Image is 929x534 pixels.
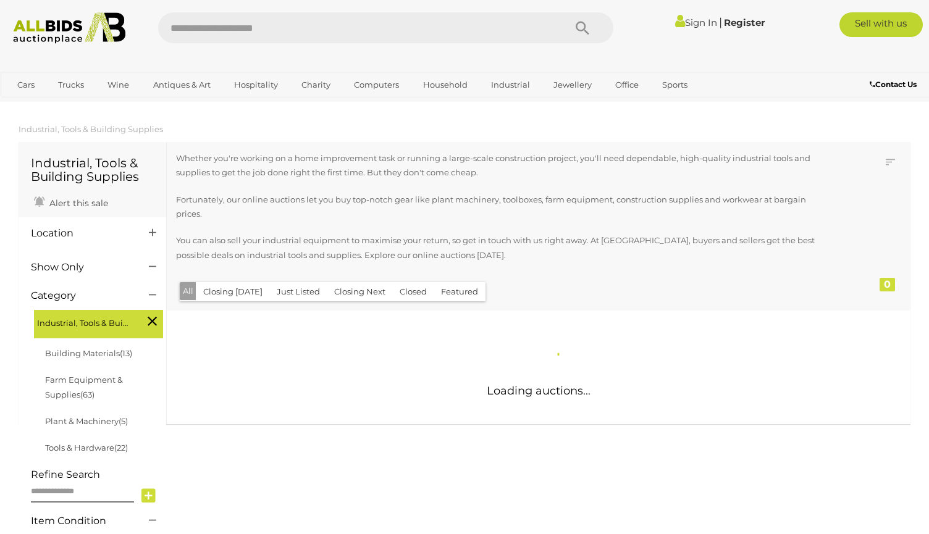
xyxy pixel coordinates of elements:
a: Industrial [483,75,538,95]
button: Just Listed [269,282,327,301]
a: Alert this sale [31,193,111,211]
button: Featured [434,282,486,301]
h4: Location [31,228,130,239]
h1: Industrial, Tools & Building Supplies [31,156,154,183]
a: Industrial, Tools & Building Supplies [19,124,163,134]
span: | [719,15,722,29]
span: Industrial, Tools & Building Supplies [37,313,130,330]
a: Plant & Machinery(5) [45,416,128,426]
button: Closing [DATE] [196,282,270,301]
div: 0 [880,278,895,291]
span: (5) [119,416,128,426]
span: (13) [120,348,132,358]
a: [GEOGRAPHIC_DATA] [9,96,113,116]
a: Trucks [50,75,92,95]
p: You can also sell your industrial equipment to maximise your return, so get in touch with us righ... [176,233,831,262]
a: Farm Equipment & Supplies(63) [45,375,123,399]
a: Antiques & Art [145,75,219,95]
h4: Category [31,290,130,301]
h4: Refine Search [31,469,163,480]
a: Jewellery [545,75,600,95]
span: (63) [80,390,95,399]
button: All [180,282,196,300]
a: Building Materials(13) [45,348,132,358]
button: Closing Next [327,282,393,301]
a: Cars [9,75,43,95]
p: Whether you're working on a home improvement task or running a large-scale construction project, ... [176,151,831,180]
button: Search [552,12,613,43]
a: Sell with us [839,12,923,37]
span: Loading auctions... [487,384,591,398]
a: Computers [346,75,407,95]
img: Allbids.com.au [7,12,132,44]
p: Fortunately, our online auctions let you buy top-notch gear like plant machinery, toolboxes, farm... [176,193,831,222]
a: Household [415,75,476,95]
a: Office [607,75,647,95]
a: Hospitality [226,75,286,95]
a: Contact Us [870,78,920,91]
span: Alert this sale [46,198,108,209]
h4: Show Only [31,262,130,273]
a: Register [724,17,765,28]
button: Closed [392,282,434,301]
a: Sign In [675,17,717,28]
h4: Item Condition [31,515,130,527]
a: Wine [99,75,137,95]
span: (22) [114,443,128,453]
a: Charity [293,75,338,95]
a: Sports [654,75,696,95]
b: Contact Us [870,80,917,89]
a: Tools & Hardware(22) [45,443,128,453]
